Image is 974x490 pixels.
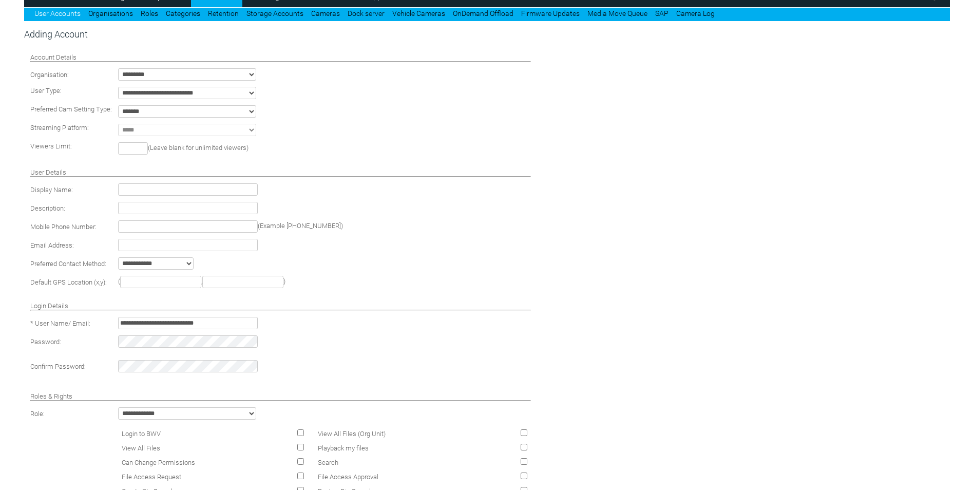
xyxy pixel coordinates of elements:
h4: Account Details [30,53,531,61]
span: Can Change Permissions [122,459,195,466]
a: Categories [166,9,200,17]
span: View All Files [122,444,160,452]
a: Vehicle Cameras [392,9,445,17]
td: Role: [28,405,114,422]
td: ( , ) [116,273,533,291]
span: User Type: [30,87,62,95]
span: Mobile Phone Number: [30,223,97,231]
span: Preferred Cam Setting Type: [30,105,112,113]
span: Login to BWV [122,430,161,438]
span: Adding Account [24,29,88,40]
span: Display Name: [30,186,73,194]
span: Preferred Contact Method: [30,260,106,268]
span: (Example [PHONE_NUMBER]) [258,222,343,230]
a: Retention [208,9,239,17]
span: (Leave blank for unlimited viewers) [148,144,249,152]
h4: Roles & Rights [30,392,531,400]
span: Email Address: [30,241,74,249]
a: Firmware Updates [521,9,580,17]
a: Camera Log [676,9,715,17]
span: File Access Approval [318,473,378,481]
span: View All Files (Org Unit) [318,430,386,438]
a: Roles [141,9,158,17]
a: OnDemand Offload [453,9,513,17]
span: Default GPS Location (x,y): [30,278,107,286]
a: Media Move Queue [587,9,647,17]
span: Organisation: [30,71,69,79]
a: User Accounts [34,9,81,17]
a: SAP [655,9,669,17]
a: Storage Accounts [246,9,303,17]
span: Search [318,459,338,466]
h4: Login Details [30,302,531,310]
a: Cameras [311,9,340,17]
span: Confirm Password: [30,363,86,370]
span: Description: [30,204,65,212]
a: Dock server [348,9,385,17]
span: Viewers Limit: [30,142,72,150]
span: Streaming Platform: [30,124,89,131]
span: * User Name/ Email: [30,319,90,327]
span: File Access Request [122,473,181,481]
h4: User Details [30,168,531,176]
span: Playback my files [318,444,369,452]
a: Organisations [88,9,133,17]
span: Password: [30,338,61,346]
